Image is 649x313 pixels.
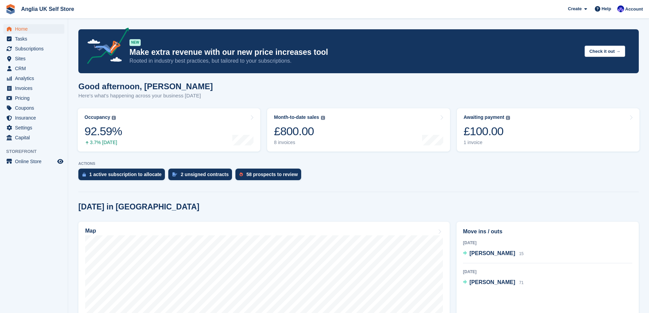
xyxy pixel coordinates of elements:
[112,116,116,120] img: icon-info-grey-7440780725fd019a000dd9b08b2336e03edf1995a4989e88bcd33f0948082b44.svg
[15,24,56,34] span: Home
[3,113,64,123] a: menu
[585,46,625,57] button: Check it out →
[457,108,639,152] a: Awaiting payment £100.00 1 invoice
[15,133,56,142] span: Capital
[84,114,110,120] div: Occupancy
[274,124,325,138] div: £800.00
[78,108,260,152] a: Occupancy 92.59% 3.7% [DATE]
[15,93,56,103] span: Pricing
[15,74,56,83] span: Analytics
[267,108,450,152] a: Month-to-date sales £800.00 8 invoices
[274,114,319,120] div: Month-to-date sales
[6,148,68,155] span: Storefront
[464,114,505,120] div: Awaiting payment
[239,172,243,176] img: prospect-51fa495bee0391a8d652442698ab0144808aea92771e9ea1ae160a38d050c398.svg
[625,6,643,13] span: Account
[15,103,56,113] span: Coupons
[519,251,524,256] span: 15
[85,228,96,234] h2: Map
[3,74,64,83] a: menu
[129,39,141,46] div: NEW
[3,64,64,73] a: menu
[3,24,64,34] a: menu
[464,124,510,138] div: £100.00
[168,169,235,184] a: 2 unsigned contracts
[15,157,56,166] span: Online Store
[15,113,56,123] span: Insurance
[78,161,639,166] p: ACTIONS
[84,124,122,138] div: 92.59%
[469,279,515,285] span: [PERSON_NAME]
[506,116,510,120] img: icon-info-grey-7440780725fd019a000dd9b08b2336e03edf1995a4989e88bcd33f0948082b44.svg
[84,140,122,145] div: 3.7% [DATE]
[3,123,64,132] a: menu
[274,140,325,145] div: 8 invoices
[464,140,510,145] div: 1 invoice
[15,123,56,132] span: Settings
[78,169,168,184] a: 1 active subscription to allocate
[78,92,213,100] p: Here's what's happening across your business [DATE]
[181,172,229,177] div: 2 unsigned contracts
[3,54,64,63] a: menu
[89,172,161,177] div: 1 active subscription to allocate
[617,5,624,12] img: Lewis Scotney
[15,54,56,63] span: Sites
[246,172,298,177] div: 58 prospects to review
[3,133,64,142] a: menu
[321,116,325,120] img: icon-info-grey-7440780725fd019a000dd9b08b2336e03edf1995a4989e88bcd33f0948082b44.svg
[463,278,524,287] a: [PERSON_NAME] 71
[3,93,64,103] a: menu
[56,157,64,166] a: Preview store
[519,280,524,285] span: 71
[81,28,129,66] img: price-adjustments-announcement-icon-8257ccfd72463d97f412b2fc003d46551f7dbcb40ab6d574587a9cd5c0d94...
[463,269,632,275] div: [DATE]
[568,5,582,12] span: Create
[172,172,177,176] img: contract_signature_icon-13c848040528278c33f63329250d36e43548de30e8caae1d1a13099fd9432cc5.svg
[3,83,64,93] a: menu
[3,34,64,44] a: menu
[15,44,56,53] span: Subscriptions
[463,249,524,258] a: [PERSON_NAME] 15
[78,202,199,212] h2: [DATE] in [GEOGRAPHIC_DATA]
[469,250,515,256] span: [PERSON_NAME]
[5,4,16,14] img: stora-icon-8386f47178a22dfd0bd8f6a31ec36ba5ce8667c1dd55bd0f319d3a0aa187defe.svg
[463,240,632,246] div: [DATE]
[15,64,56,73] span: CRM
[78,82,213,91] h1: Good afternoon, [PERSON_NAME]
[18,3,77,15] a: Anglia UK Self Store
[129,47,579,57] p: Make extra revenue with our new price increases tool
[3,44,64,53] a: menu
[129,57,579,65] p: Rooted in industry best practices, but tailored to your subscriptions.
[3,103,64,113] a: menu
[3,157,64,166] a: menu
[82,172,86,177] img: active_subscription_to_allocate_icon-d502201f5373d7db506a760aba3b589e785aa758c864c3986d89f69b8ff3...
[15,34,56,44] span: Tasks
[602,5,611,12] span: Help
[15,83,56,93] span: Invoices
[463,228,632,236] h2: Move ins / outs
[235,169,305,184] a: 58 prospects to review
